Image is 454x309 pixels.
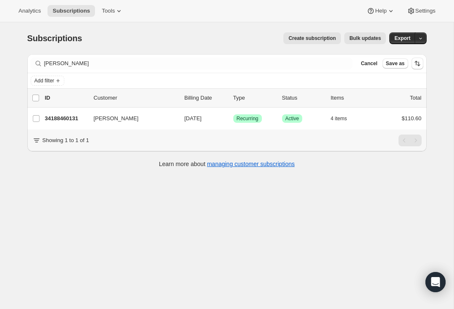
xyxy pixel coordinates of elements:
[159,160,295,168] p: Learn more about
[399,135,422,146] nav: Pagination
[402,115,422,121] span: $110.60
[42,136,89,145] p: Showing 1 to 1 of 1
[48,5,95,17] button: Subscriptions
[361,60,377,67] span: Cancel
[31,76,64,86] button: Add filter
[331,113,356,124] button: 4 items
[18,8,41,14] span: Analytics
[283,32,341,44] button: Create subscription
[27,34,82,43] span: Subscriptions
[233,94,275,102] div: Type
[357,58,380,69] button: Cancel
[402,5,441,17] button: Settings
[394,35,410,42] span: Export
[94,114,139,123] span: [PERSON_NAME]
[53,8,90,14] span: Subscriptions
[412,58,423,69] button: Sort the results
[410,94,421,102] p: Total
[415,8,436,14] span: Settings
[89,112,173,125] button: [PERSON_NAME]
[331,94,373,102] div: Items
[349,35,381,42] span: Bulk updates
[375,8,386,14] span: Help
[282,94,324,102] p: Status
[45,94,87,102] p: ID
[45,113,422,124] div: 34188460131[PERSON_NAME][DATE]SuccessRecurringSuccessActive4 items$110.60
[185,94,227,102] p: Billing Date
[97,5,128,17] button: Tools
[288,35,336,42] span: Create subscription
[389,32,415,44] button: Export
[94,94,178,102] p: Customer
[362,5,400,17] button: Help
[344,32,386,44] button: Bulk updates
[185,115,202,121] span: [DATE]
[45,114,87,123] p: 34188460131
[44,58,353,69] input: Filter subscribers
[425,272,446,292] div: Open Intercom Messenger
[13,5,46,17] button: Analytics
[331,115,347,122] span: 4 items
[34,77,54,84] span: Add filter
[237,115,259,122] span: Recurring
[386,60,405,67] span: Save as
[207,161,295,167] a: managing customer subscriptions
[45,94,422,102] div: IDCustomerBilling DateTypeStatusItemsTotal
[285,115,299,122] span: Active
[102,8,115,14] span: Tools
[383,58,408,69] button: Save as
